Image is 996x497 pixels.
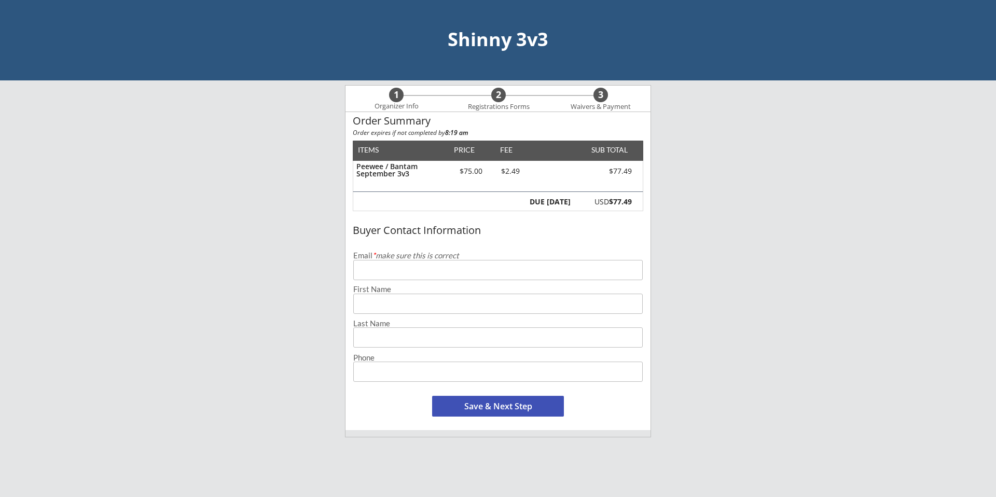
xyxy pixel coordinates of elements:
div: Buyer Contact Information [353,225,643,236]
div: SUB TOTAL [587,146,628,154]
strong: 8:19 am [445,128,468,137]
div: DUE [DATE] [528,198,571,205]
button: Save & Next Step [432,396,564,417]
div: Organizer Info [368,102,425,111]
div: Registrations Forms [463,103,534,111]
strong: $77.49 [609,197,632,206]
div: Order expires if not completed by [353,130,643,136]
div: Phone [353,354,643,362]
div: 1 [389,89,404,101]
div: Peewee / Bantam September 3v3 [356,163,444,177]
div: Email [353,252,643,259]
div: Order Summary [353,115,643,127]
div: Waivers & Payment [565,103,637,111]
div: $75.00 [449,168,493,175]
div: 2 [491,89,506,101]
div: Last Name [353,320,643,327]
div: 3 [593,89,608,101]
em: make sure this is correct [372,251,459,260]
div: $2.49 [493,168,528,175]
div: FEE [493,146,520,154]
div: PRICE [449,146,479,154]
div: First Name [353,285,643,293]
div: $77.49 [573,168,632,175]
div: Shinny 3v3 [10,30,986,49]
div: ITEMS [358,146,395,154]
div: USD [576,198,632,205]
